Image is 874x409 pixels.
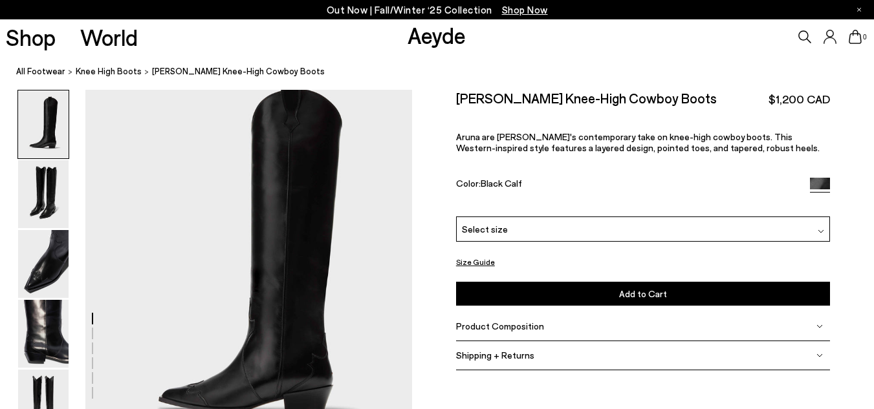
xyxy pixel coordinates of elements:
[456,90,717,106] h2: [PERSON_NAME] Knee-High Cowboy Boots
[16,65,65,78] a: All Footwear
[481,178,522,189] span: Black Calf
[16,54,874,90] nav: breadcrumb
[18,90,69,158] img: Aruna Leather Knee-High Cowboy Boots - Image 1
[152,65,325,78] span: [PERSON_NAME] Knee-High Cowboy Boots
[456,320,544,331] span: Product Composition
[456,178,798,193] div: Color:
[456,131,820,153] span: Aruna are [PERSON_NAME]'s contemporary take on knee-high cowboy boots. This Western-inspired styl...
[76,65,142,78] a: knee high boots
[818,228,824,235] img: svg%3E
[849,30,862,44] a: 0
[769,91,830,107] span: $1,200 CAD
[408,21,466,48] a: Aeyde
[327,2,548,18] p: Out Now | Fall/Winter ‘25 Collection
[18,160,69,228] img: Aruna Leather Knee-High Cowboy Boots - Image 2
[816,352,823,359] img: svg%3E
[502,4,548,16] span: Navigate to /collections/new-in
[80,26,138,48] a: World
[462,222,508,236] span: Select size
[456,282,831,306] button: Add to Cart
[862,34,868,41] span: 0
[18,300,69,368] img: Aruna Leather Knee-High Cowboy Boots - Image 4
[6,26,56,48] a: Shop
[456,350,534,361] span: Shipping + Returns
[816,323,823,330] img: svg%3E
[18,230,69,298] img: Aruna Leather Knee-High Cowboy Boots - Image 3
[456,254,495,270] button: Size Guide
[619,288,667,299] span: Add to Cart
[76,66,142,76] span: knee high boots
